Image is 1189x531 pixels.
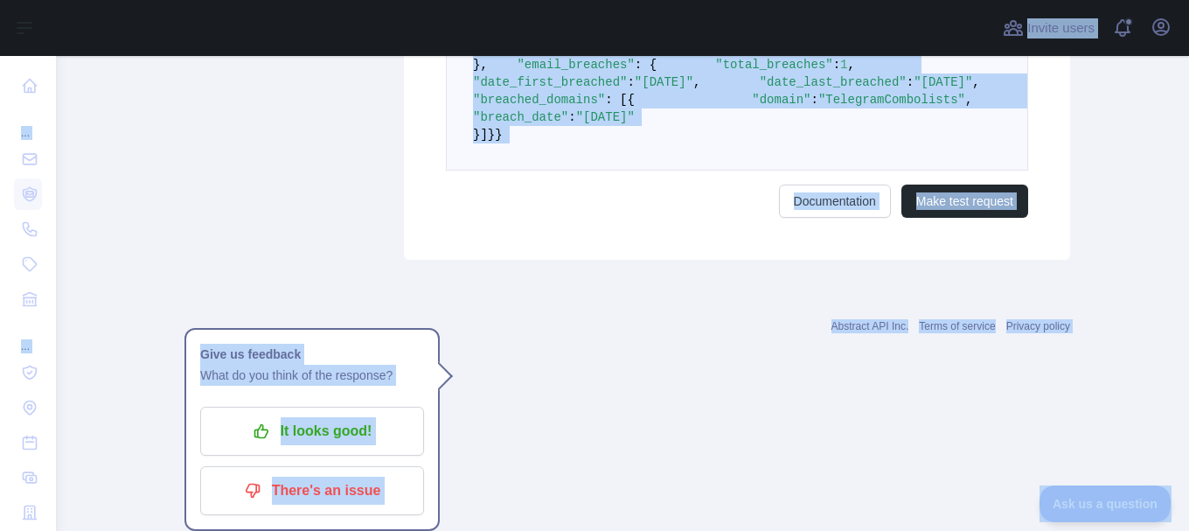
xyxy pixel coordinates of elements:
[473,58,488,72] span: },
[760,75,907,89] span: "date_last_breached"
[488,128,495,142] span: }
[972,75,979,89] span: ,
[715,58,832,72] span: "total_breaches"
[495,128,502,142] span: }
[480,128,487,142] span: ]
[627,75,634,89] span: :
[473,110,568,124] span: "breach_date"
[14,105,42,140] div: ...
[473,75,627,89] span: "date_first_breached"
[693,75,700,89] span: ,
[919,320,995,332] a: Terms of service
[473,128,480,142] span: }
[999,14,1098,42] button: Invite users
[907,75,914,89] span: :
[473,93,605,107] span: "breached_domains"
[568,110,575,124] span: :
[833,58,840,72] span: :
[635,58,657,72] span: : {
[517,58,634,72] span: "email_breaches"
[752,93,810,107] span: "domain"
[1040,486,1172,522] iframe: Toggle Customer Support
[901,185,1028,218] button: Make test request
[848,58,855,72] span: ,
[1006,320,1070,332] a: Privacy policy
[627,93,634,107] span: {
[840,58,847,72] span: 1
[965,93,972,107] span: ,
[605,93,627,107] span: : [
[831,320,909,332] a: Abstract API Inc.
[14,318,42,353] div: ...
[576,110,635,124] span: "[DATE]"
[811,93,818,107] span: :
[914,75,972,89] span: "[DATE]"
[635,75,693,89] span: "[DATE]"
[818,93,965,107] span: "TelegramCombolists"
[779,185,891,218] a: Documentation
[1027,18,1095,38] span: Invite users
